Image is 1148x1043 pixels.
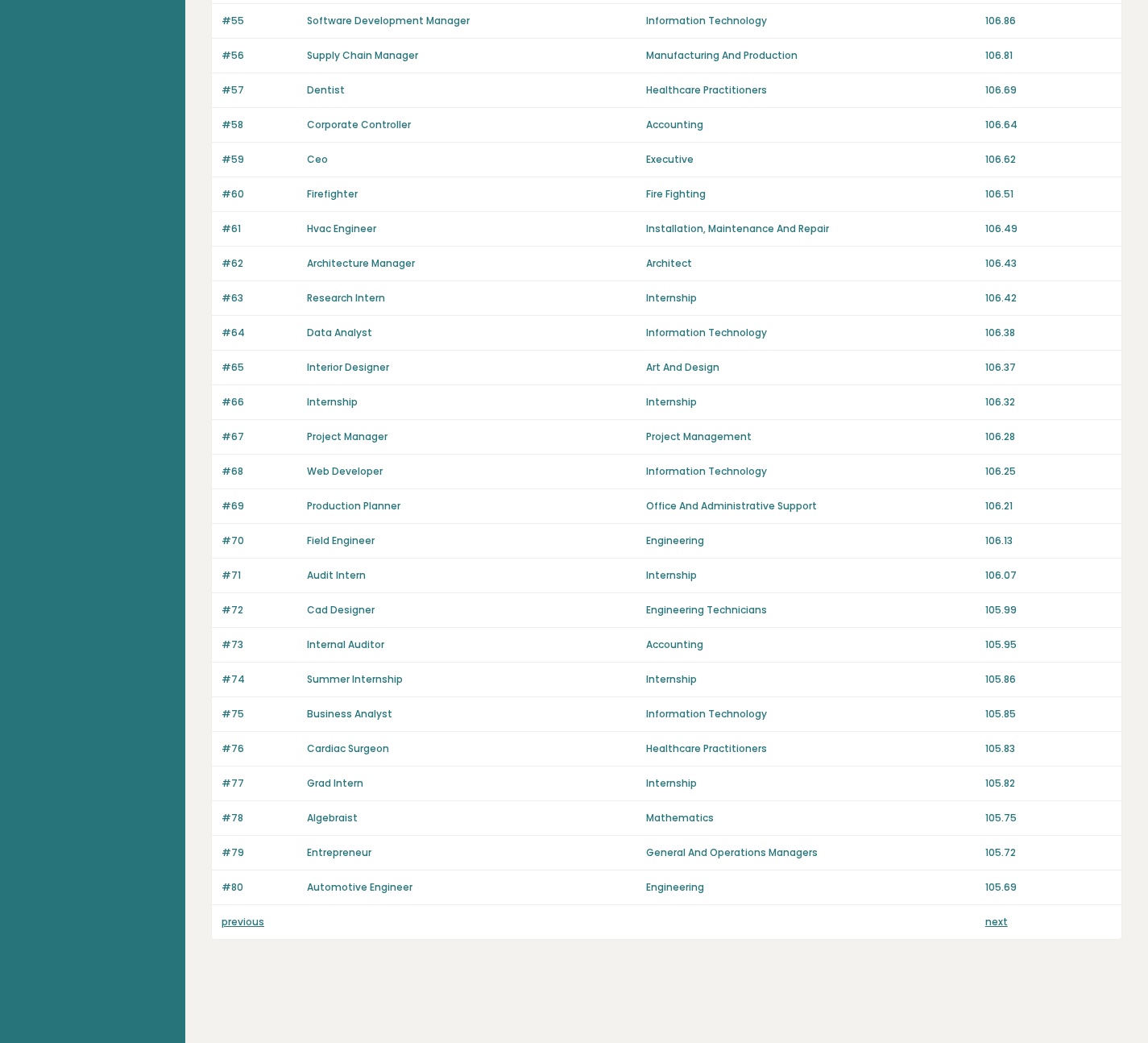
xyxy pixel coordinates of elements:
p: #79 [222,846,297,860]
p: #68 [222,464,297,479]
p: Information Technology [646,707,976,721]
p: 105.82 [985,776,1112,791]
a: Ceo [307,152,328,166]
a: Firefighter [307,187,358,201]
p: Internship [646,672,976,687]
p: 106.37 [985,360,1112,375]
a: Production Planner [307,499,400,513]
a: Data Analyst [307,326,372,339]
p: #80 [222,880,297,895]
p: 106.86 [985,14,1112,28]
a: Audit Intern [307,568,366,582]
a: Dentist [307,83,345,97]
p: #73 [222,638,297,652]
a: Algebraist [307,811,358,825]
p: #61 [222,222,297,236]
p: #60 [222,187,297,202]
p: 106.32 [985,395,1112,409]
p: #67 [222,430,297,444]
a: Internship [307,395,358,409]
p: Accounting [646,638,976,652]
p: #76 [222,742,297,756]
p: 106.51 [985,187,1112,202]
p: Information Technology [646,14,976,28]
p: 106.43 [985,256,1112,271]
p: 106.69 [985,83,1112,98]
a: Web Developer [307,464,383,478]
p: #64 [222,326,297,340]
p: #56 [222,48,297,63]
p: 106.42 [985,291,1112,305]
p: #55 [222,14,297,28]
p: 105.86 [985,672,1112,687]
p: #78 [222,811,297,825]
p: #74 [222,672,297,687]
p: 105.99 [985,603,1112,617]
p: Healthcare Practitioners [646,742,976,756]
p: Manufacturing And Production [646,48,976,63]
p: 106.07 [985,568,1112,583]
p: Mathematics [646,811,976,825]
p: Fire Fighting [646,187,976,202]
p: Accounting [646,118,976,132]
a: Supply Chain Manager [307,48,418,62]
p: Internship [646,776,976,791]
p: #65 [222,360,297,375]
p: Engineering Technicians [646,603,976,617]
a: Architecture Manager [307,256,415,270]
p: Art And Design [646,360,976,375]
p: 106.13 [985,534,1112,548]
p: #71 [222,568,297,583]
p: 105.72 [985,846,1112,860]
a: Entrepreneur [307,846,371,859]
p: Project Management [646,430,976,444]
p: Internship [646,291,976,305]
p: 105.83 [985,742,1112,756]
p: Engineering [646,880,976,895]
p: 106.25 [985,464,1112,479]
p: 105.95 [985,638,1112,652]
a: Automotive Engineer [307,880,412,894]
p: #69 [222,499,297,513]
a: Project Manager [307,430,388,443]
p: Executive [646,152,976,167]
p: 106.28 [985,430,1112,444]
p: Architect [646,256,976,271]
a: Summer Internship [307,672,403,686]
p: 105.75 [985,811,1112,825]
p: Information Technology [646,464,976,479]
a: next [985,915,1008,929]
p: 105.85 [985,707,1112,721]
a: Research Intern [307,291,385,305]
p: #59 [222,152,297,167]
p: #75 [222,707,297,721]
p: Office And Administrative Support [646,499,976,513]
a: Cad Designer [307,603,375,617]
p: #57 [222,83,297,98]
a: Hvac Engineer [307,222,376,235]
p: Installation, Maintenance And Repair [646,222,976,236]
p: 106.21 [985,499,1112,513]
p: #77 [222,776,297,791]
a: Internal Auditor [307,638,384,651]
a: Business Analyst [307,707,392,721]
a: Interior Designer [307,360,389,374]
a: Grad Intern [307,776,363,790]
p: #70 [222,534,297,548]
a: previous [222,915,264,929]
p: Internship [646,568,976,583]
a: Software Development Manager [307,14,470,27]
p: Information Technology [646,326,976,340]
p: Internship [646,395,976,409]
a: Corporate Controller [307,118,411,131]
p: 106.81 [985,48,1112,63]
p: Engineering [646,534,976,548]
p: 106.62 [985,152,1112,167]
p: Healthcare Practitioners [646,83,976,98]
p: 106.38 [985,326,1112,340]
p: General And Operations Managers [646,846,976,860]
a: Cardiac Surgeon [307,742,389,755]
p: 105.69 [985,880,1112,895]
p: 106.49 [985,222,1112,236]
p: #72 [222,603,297,617]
